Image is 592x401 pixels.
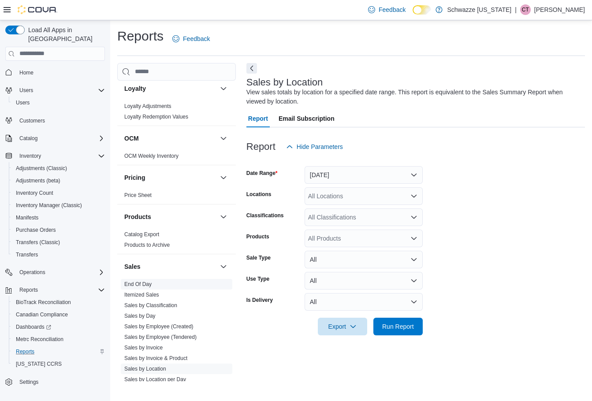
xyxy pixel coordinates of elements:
[124,153,179,159] a: OCM Weekly Inventory
[169,30,213,48] a: Feedback
[12,237,63,248] a: Transfers (Classic)
[218,133,229,144] button: OCM
[124,345,163,351] a: Sales by Invoice
[218,212,229,222] button: Products
[124,173,216,182] button: Pricing
[19,379,38,386] span: Settings
[305,293,423,311] button: All
[2,266,108,278] button: Operations
[124,281,152,288] span: End Of Day
[124,231,159,238] span: Catalog Export
[124,103,171,109] a: Loyalty Adjustments
[19,69,34,76] span: Home
[522,4,529,15] span: CT
[124,344,163,351] span: Sales by Invoice
[16,226,56,234] span: Purchase Orders
[12,322,105,332] span: Dashboards
[12,97,105,108] span: Users
[12,225,105,235] span: Purchase Orders
[16,285,105,295] span: Reports
[9,249,108,261] button: Transfers
[16,323,51,330] span: Dashboards
[218,261,229,272] button: Sales
[19,117,45,124] span: Customers
[2,150,108,162] button: Inventory
[16,85,37,96] button: Users
[124,103,171,110] span: Loyalty Adjustments
[515,4,517,15] p: |
[124,376,186,382] a: Sales by Location per Day
[2,66,108,79] button: Home
[12,200,105,211] span: Inventory Manager (Classic)
[12,359,105,369] span: Washington CCRS
[124,334,197,340] a: Sales by Employee (Tendered)
[246,212,284,219] label: Classifications
[16,214,38,221] span: Manifests
[124,192,152,199] span: Price Sheet
[124,366,166,372] a: Sales by Location
[124,262,216,271] button: Sales
[124,281,152,287] a: End Of Day
[124,355,187,361] a: Sales by Invoice & Product
[9,308,108,321] button: Canadian Compliance
[9,296,108,308] button: BioTrack Reconciliation
[124,84,146,93] h3: Loyalty
[18,5,57,14] img: Cova
[12,212,42,223] a: Manifests
[16,151,45,161] button: Inventory
[124,134,139,143] h3: OCM
[305,251,423,268] button: All
[373,318,423,335] button: Run Report
[283,138,346,156] button: Hide Parameters
[124,84,216,93] button: Loyalty
[12,163,71,174] a: Adjustments (Classic)
[117,151,236,165] div: OCM
[124,192,152,198] a: Price Sheet
[12,346,38,357] a: Reports
[16,67,105,78] span: Home
[12,200,86,211] a: Inventory Manager (Classic)
[2,114,108,127] button: Customers
[16,67,37,78] a: Home
[9,162,108,175] button: Adjustments (Classic)
[124,312,156,319] span: Sales by Day
[16,251,38,258] span: Transfers
[379,5,406,14] span: Feedback
[124,291,159,298] span: Itemized Sales
[12,188,57,198] a: Inventory Count
[2,132,108,145] button: Catalog
[16,348,34,355] span: Reports
[124,134,216,143] button: OCM
[16,133,41,144] button: Catalog
[12,334,105,345] span: Metrc Reconciliation
[19,135,37,142] span: Catalog
[305,166,423,184] button: [DATE]
[124,323,194,330] span: Sales by Employee (Created)
[16,267,105,278] span: Operations
[12,334,67,345] a: Metrc Reconciliation
[218,172,229,183] button: Pricing
[12,309,71,320] a: Canadian Compliance
[124,242,170,248] a: Products to Archive
[248,110,268,127] span: Report
[12,309,105,320] span: Canadian Compliance
[9,224,108,236] button: Purchase Orders
[124,365,166,372] span: Sales by Location
[16,115,48,126] a: Customers
[12,359,65,369] a: [US_STATE] CCRS
[19,286,38,293] span: Reports
[12,237,105,248] span: Transfers (Classic)
[246,297,273,304] label: Is Delivery
[16,360,62,368] span: [US_STATE] CCRS
[12,322,55,332] a: Dashboards
[16,133,105,144] span: Catalog
[12,212,105,223] span: Manifests
[16,202,82,209] span: Inventory Manager (Classic)
[323,318,362,335] span: Export
[9,199,108,212] button: Inventory Manager (Classic)
[9,187,108,199] button: Inventory Count
[12,188,105,198] span: Inventory Count
[16,85,105,96] span: Users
